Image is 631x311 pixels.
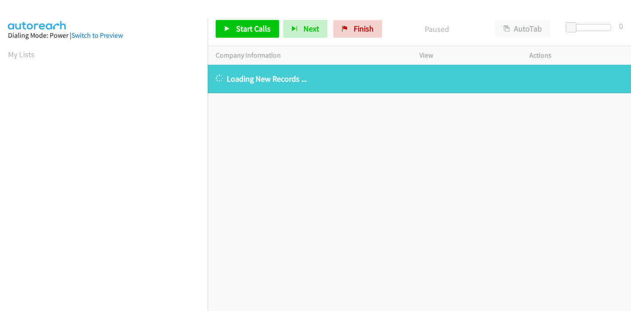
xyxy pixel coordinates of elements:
[570,24,611,31] div: Delay between calls (in seconds)
[283,20,327,38] button: Next
[529,50,623,61] p: Actions
[71,31,123,39] a: Switch to Preview
[304,24,319,34] span: Next
[216,20,279,38] a: Start Calls
[354,24,374,34] span: Finish
[216,73,623,85] p: Loading New Records ...
[333,20,382,38] a: Finish
[216,50,403,61] p: Company Information
[8,49,35,59] a: My Lists
[619,20,623,32] div: 0
[394,23,479,35] p: Paused
[419,50,513,61] p: View
[236,24,271,34] span: Start Calls
[8,30,200,41] div: Dialing Mode: Power |
[495,20,550,38] button: AutoTab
